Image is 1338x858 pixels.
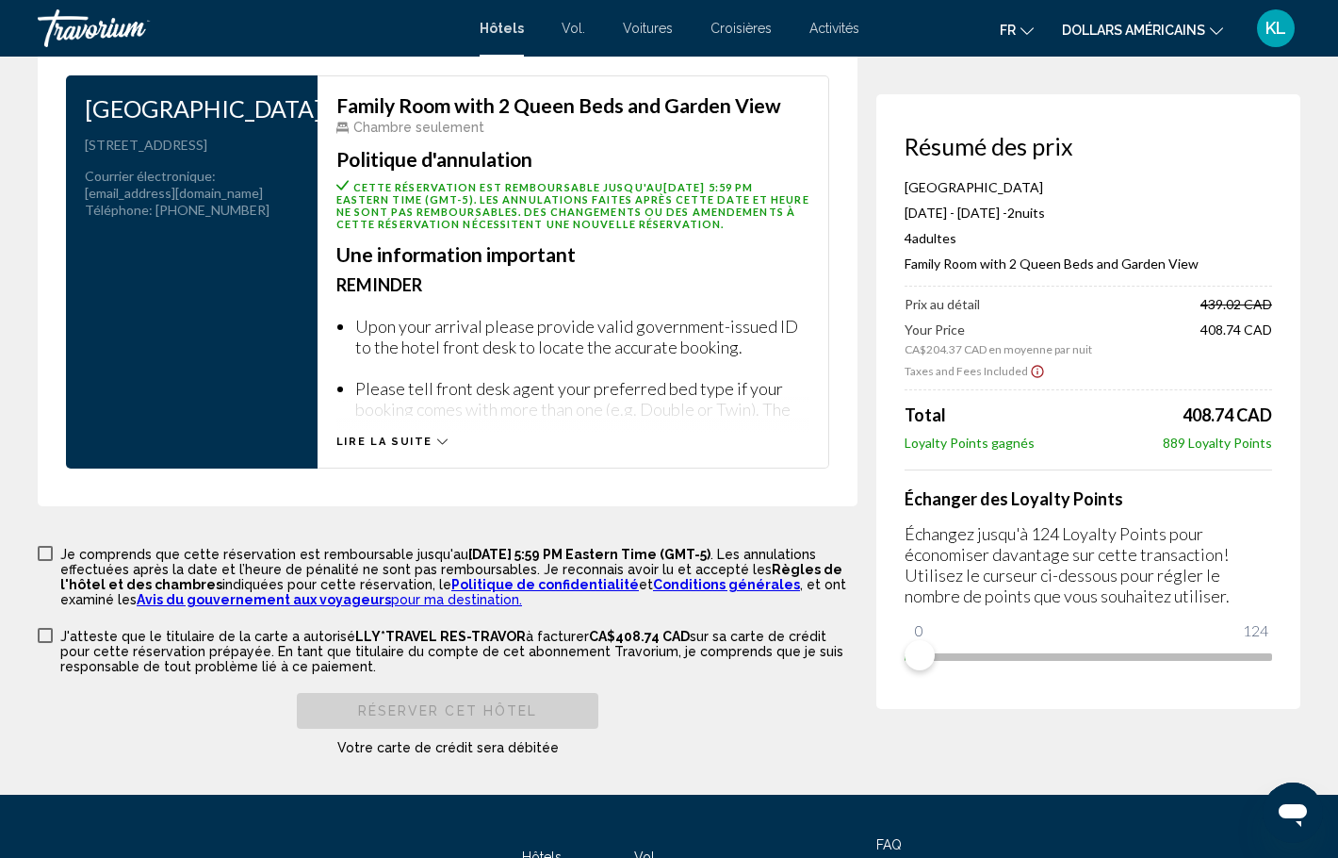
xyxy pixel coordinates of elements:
[905,230,956,246] span: 4
[85,137,299,154] p: [STREET_ADDRESS]
[85,94,299,123] h3: [GEOGRAPHIC_DATA]
[60,562,842,592] span: Règles de l'hôtel et des chambres
[1240,619,1271,642] span: 124
[905,296,980,312] span: Prix au détail
[905,364,1028,378] span: Taxes and Fees Included
[468,547,710,562] span: [DATE] 5:59 PM Eastern Time (GMT-5)
[710,21,772,36] a: Croisières
[1200,296,1272,312] span: 439.02 CAD
[1200,322,1272,356] span: 408.74 CAD
[809,21,859,36] a: Activités
[1251,8,1300,48] button: Menu utilisateur
[562,21,585,36] a: Vol.
[905,179,1272,195] p: [GEOGRAPHIC_DATA]
[623,21,673,36] a: Voitures
[1000,16,1034,43] button: Changer de langue
[905,205,1272,221] p: [DATE] - [DATE] -
[589,629,690,644] span: CA$408.74 CAD
[912,619,926,642] span: 0
[1062,23,1205,38] font: dollars américains
[1183,404,1272,425] span: 408.74 CAD
[336,149,809,170] h3: Politique d'annulation
[391,592,522,607] a: pour ma destination.
[149,202,269,218] span: : [PHONE_NUMBER]
[355,378,809,440] li: Please tell front desk agent your preferred bed type if your booking comes with more than one (e....
[336,95,809,116] h3: Family Room with 2 Queen Beds and Garden View
[653,577,800,592] a: Conditions générales
[85,168,263,201] span: : [EMAIL_ADDRESS][DOMAIN_NAME]
[60,547,857,607] p: Je comprends que cette réservation est remboursable jusqu'au . Les annulations effectuées après l...
[38,9,461,47] a: Travorium
[905,256,1272,272] p: Family Room with 2 Queen Beds and Garden View
[336,181,809,230] span: Cette réservation est remboursable jusqu'au . Les annulations faites après cette date et heure ne...
[1000,23,1016,38] font: fr
[85,202,149,218] span: Téléphone
[297,693,598,728] button: Réserver cet hôtel
[905,435,1035,451] span: Loyalty Points gagnés
[1030,362,1045,379] button: Show Taxes and Fees disclaimer
[1007,205,1015,221] span: 2
[60,629,857,674] p: J'atteste que le titulaire de la carte a autorisé à facturer sur sa carte de crédit pour cette ré...
[876,837,902,852] a: FAQ
[912,230,956,246] span: Adultes
[137,592,391,607] a: Avis du gouvernement aux voyageurs
[1163,435,1272,451] span: 889 Loyalty Points
[355,629,526,644] span: LLY*TRAVEL RES-TRAVOR
[905,361,1045,380] button: Show Taxes and Fees breakdown
[358,704,538,719] span: Réserver cet hôtel
[336,244,809,265] h3: Une information important
[355,316,809,357] li: Upon your arrival please provide valid government-issued ID to the hotel front desk to locate the...
[1265,18,1286,38] font: KL
[353,120,484,135] span: Chambre seulement
[336,436,432,448] span: Lire la suite
[905,342,1092,356] span: CA$204.37 CAD en moyenne par nuit
[336,274,422,295] b: Reminder
[1062,16,1223,43] button: Changer de devise
[905,132,1272,160] h3: Résumé des prix
[905,523,1272,606] p: Échangez jusqu'à 124 Loyalty Points pour économiser davantage sur cette transaction! Utilisez le ...
[905,488,1272,509] h4: Échanger des Loyalty Points
[905,322,1092,338] span: Your Price
[336,435,448,449] button: Lire la suite
[451,577,639,592] a: Politique de confidentialité
[1015,205,1045,221] span: nuits
[336,181,754,206] span: [DATE] 5:59 PM Eastern Time (GMT-5)
[85,168,212,184] span: Courrier électronique
[337,740,559,755] span: Votre carte de crédit sera débitée
[480,21,524,36] a: Hôtels
[905,404,946,425] span: Total
[1263,783,1323,843] iframe: Bouton de lancement de la fenêtre de messagerie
